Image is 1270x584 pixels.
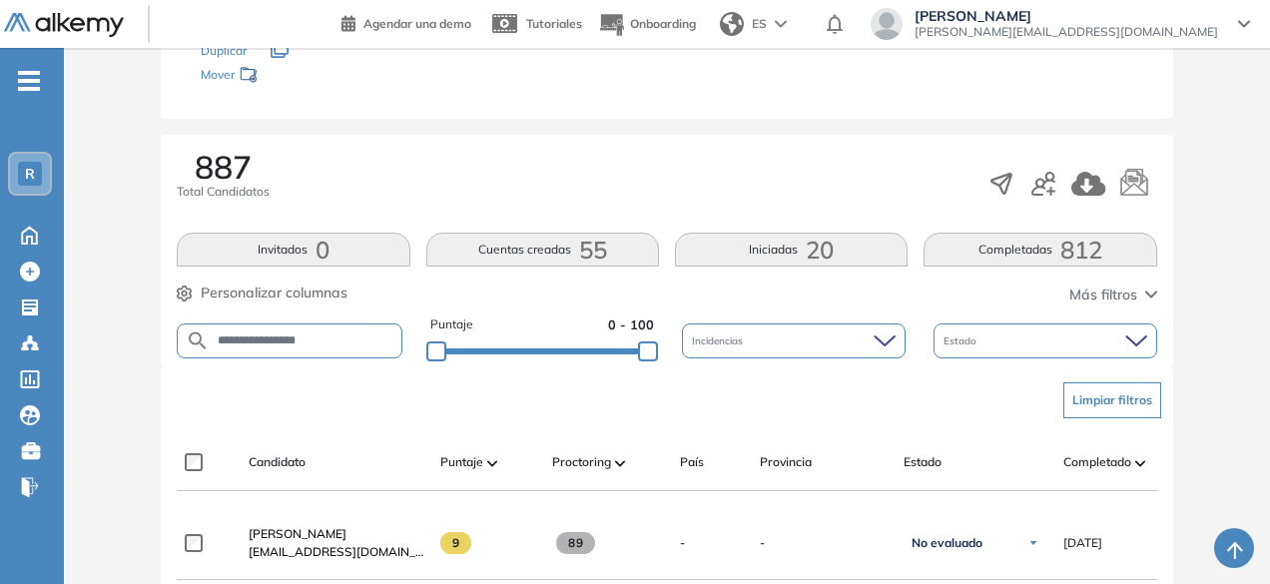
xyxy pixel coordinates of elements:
[18,79,40,83] i: -
[1135,460,1145,466] img: [missing "en.ARROW_ALT" translation]
[177,283,347,303] button: Personalizar columnas
[630,16,696,31] span: Onboarding
[1027,537,1039,549] img: Ícono de flecha
[430,315,473,334] span: Puntaje
[195,151,252,183] span: 887
[201,43,247,58] span: Duplicar
[440,453,483,471] span: Puntaje
[440,532,471,554] span: 9
[924,233,1156,267] button: Completadas812
[552,453,611,471] span: Proctoring
[682,323,906,358] div: Incidencias
[487,460,497,466] img: [missing "en.ARROW_ALT" translation]
[912,535,982,551] span: No evaluado
[177,233,409,267] button: Invitados0
[775,20,787,28] img: arrow
[363,16,471,31] span: Agendar una demo
[25,166,35,182] span: R
[752,15,767,33] span: ES
[1069,285,1157,305] button: Más filtros
[249,526,346,541] span: [PERSON_NAME]
[526,16,582,31] span: Tutoriales
[1063,534,1102,552] span: [DATE]
[760,453,812,471] span: Provincia
[692,333,747,348] span: Incidencias
[201,283,347,303] span: Personalizar columnas
[720,12,744,36] img: world
[249,543,424,561] span: [EMAIL_ADDRESS][DOMAIN_NAME]
[944,333,980,348] span: Estado
[904,453,942,471] span: Estado
[4,13,124,38] img: Logo
[675,233,908,267] button: Iniciadas20
[598,3,696,46] button: Onboarding
[934,323,1157,358] div: Estado
[680,534,685,552] span: -
[1069,285,1137,305] span: Más filtros
[915,8,1218,24] span: [PERSON_NAME]
[426,233,659,267] button: Cuentas creadas55
[615,460,625,466] img: [missing "en.ARROW_ALT" translation]
[177,183,270,201] span: Total Candidatos
[1063,382,1161,418] button: Limpiar filtros
[680,453,704,471] span: País
[249,453,306,471] span: Candidato
[249,525,424,543] a: [PERSON_NAME]
[341,10,471,34] a: Agendar una demo
[186,328,210,353] img: SEARCH_ALT
[1063,453,1131,471] span: Completado
[760,534,888,552] span: -
[608,315,654,334] span: 0 - 100
[556,532,595,554] span: 89
[915,24,1218,40] span: [PERSON_NAME][EMAIL_ADDRESS][DOMAIN_NAME]
[201,58,400,95] div: Mover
